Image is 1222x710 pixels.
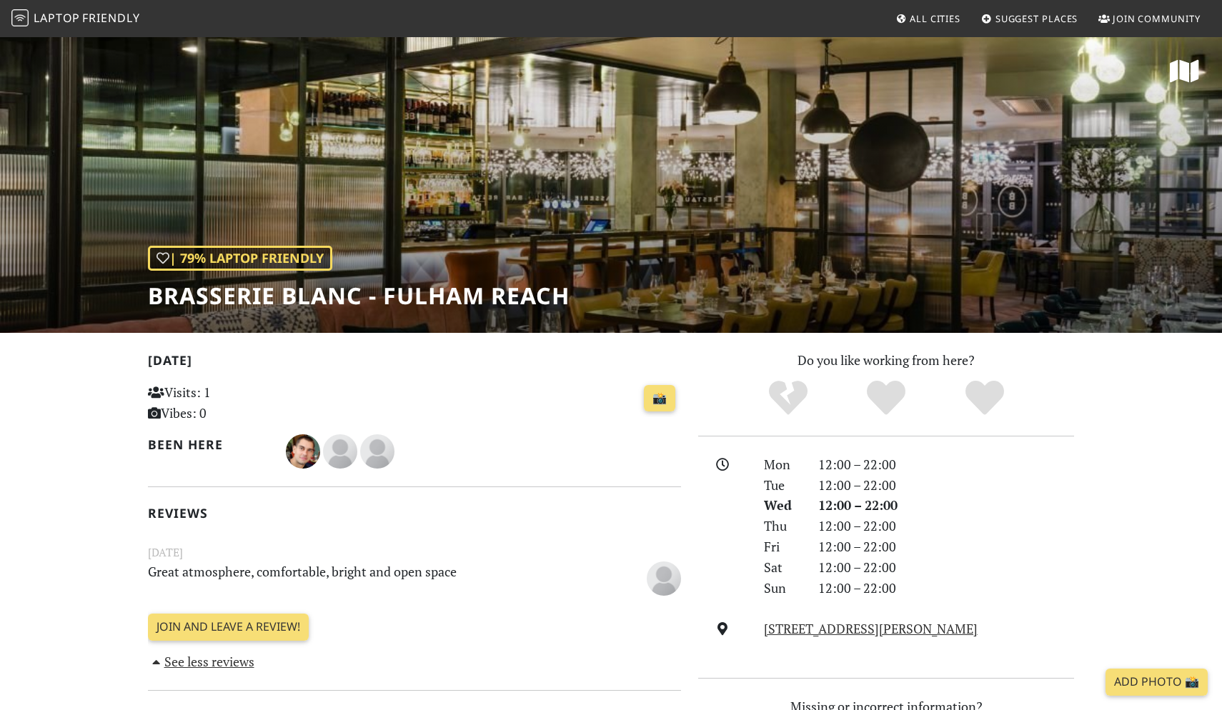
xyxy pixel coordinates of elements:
[755,536,810,557] div: Fri
[148,437,269,452] h2: Been here
[148,282,570,309] h1: Brasserie Blanc - Fulham Reach
[1113,12,1201,25] span: Join Community
[323,434,357,469] img: blank-535327c66bd565773addf3077783bbfce4b00ec00e9fd257753287c682c7fa38.png
[139,544,690,561] small: [DATE]
[11,6,140,31] a: LaptopFriendly LaptopFriendly
[810,495,1083,516] div: 12:00 – 22:00
[34,10,80,26] span: Laptop
[148,353,681,374] h2: [DATE]
[82,10,139,26] span: Friendly
[755,516,810,536] div: Thu
[810,475,1083,496] div: 12:00 – 22:00
[323,441,360,459] span: Amy H
[935,379,1034,418] div: Definitely!
[910,12,960,25] span: All Cities
[810,454,1083,475] div: 12:00 – 22:00
[11,9,29,26] img: LaptopFriendly
[360,434,394,469] img: blank-535327c66bd565773addf3077783bbfce4b00ec00e9fd257753287c682c7fa38.png
[286,434,320,469] img: 3072-vitaliy.jpg
[148,246,332,271] div: | 79% Laptop Friendly
[148,653,254,670] a: See less reviews
[148,382,314,424] p: Visits: 1 Vibes: 0
[975,6,1084,31] a: Suggest Places
[755,578,810,599] div: Sun
[148,506,681,521] h2: Reviews
[739,379,838,418] div: No
[1093,6,1206,31] a: Join Community
[810,536,1083,557] div: 12:00 – 22:00
[755,495,810,516] div: Wed
[764,620,978,637] a: [STREET_ADDRESS][PERSON_NAME]
[890,6,966,31] a: All Cities
[995,12,1078,25] span: Suggest Places
[148,614,309,641] a: Join and leave a review!
[698,350,1074,371] p: Do you like working from here?
[286,441,323,459] span: Vitaliy S.
[644,385,675,412] a: 📸
[647,568,681,585] span: Anonymous
[139,561,598,594] p: Great atmosphere, comfortable, bright and open space
[810,557,1083,578] div: 12:00 – 22:00
[647,561,681,596] img: blank-535327c66bd565773addf3077783bbfce4b00ec00e9fd257753287c682c7fa38.png
[755,454,810,475] div: Mon
[837,379,935,418] div: Yes
[810,516,1083,536] div: 12:00 – 22:00
[755,475,810,496] div: Tue
[360,441,394,459] span: Amy Williams
[1106,669,1208,696] a: Add Photo 📸
[810,578,1083,599] div: 12:00 – 22:00
[755,557,810,578] div: Sat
